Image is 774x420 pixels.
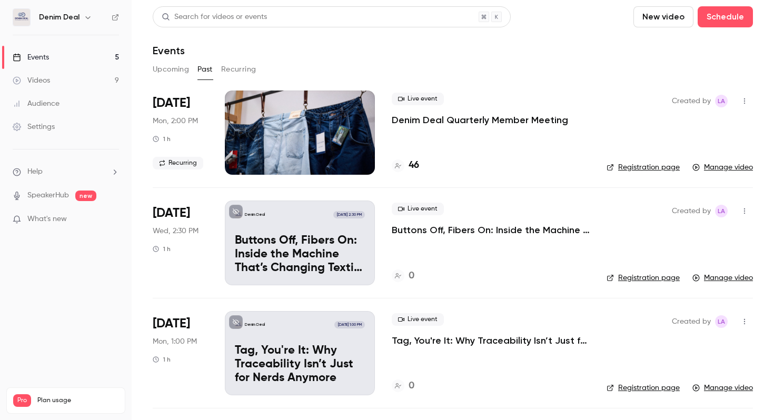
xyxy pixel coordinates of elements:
p: Denim Deal [245,322,265,327]
a: Registration page [607,162,680,173]
div: Search for videos or events [162,12,267,23]
button: Schedule [698,6,753,27]
span: Wed, 2:30 PM [153,226,199,236]
a: Tag, You're It: Why Traceability Isn’t Just for Nerds AnymoreDenim Deal[DATE] 1:00 PMTag, You're ... [225,311,375,395]
span: new [75,191,96,201]
span: Recurring [153,157,203,169]
a: 46 [392,158,419,173]
span: Mon, 1:00 PM [153,336,197,347]
span: LA [718,205,725,217]
span: [DATE] 2:30 PM [333,211,364,218]
span: Live event [392,93,444,105]
li: help-dropdown-opener [13,166,119,177]
a: 0 [392,379,414,393]
div: Videos [13,75,50,86]
h4: 0 [409,269,414,283]
span: [DATE] [153,95,190,112]
span: LA [718,315,725,328]
a: Buttons Off, Fibers On: Inside the Machine That’s Changing Textile Recycling [392,224,590,236]
span: Created by [672,315,711,328]
a: Buttons Off, Fibers On: Inside the Machine That’s Changing Textile RecyclingDenim Deal[DATE] 2:30... [225,201,375,285]
a: Registration page [607,383,680,393]
a: Manage video [692,383,753,393]
span: Live event [392,313,444,326]
div: Aug 6 Wed, 2:30 PM (Europe/Amsterdam) [153,201,208,285]
div: 1 h [153,135,171,143]
span: Help [27,166,43,177]
h1: Events [153,44,185,57]
span: [DATE] [153,315,190,332]
span: [DATE] [153,205,190,222]
a: Manage video [692,273,753,283]
button: Recurring [221,61,256,78]
span: LA [718,95,725,107]
p: Tag, You're It: Why Traceability Isn’t Just for Nerds Anymore [235,344,365,385]
a: Registration page [607,273,680,283]
div: Jul 21 Mon, 1:00 PM (Europe/Amsterdam) [153,311,208,395]
div: Settings [13,122,55,132]
p: Denim Deal [245,212,265,217]
h4: 0 [409,379,414,393]
a: 0 [392,269,414,283]
div: 1 h [153,245,171,253]
span: [DATE] 1:00 PM [334,321,364,328]
h6: Denim Deal [39,12,80,23]
a: Denim Deal Quarterly Member Meeting [392,114,568,126]
span: Live event [392,203,444,215]
span: Plan usage [37,396,118,405]
span: Pro [13,394,31,407]
span: Created by [672,95,711,107]
span: What's new [27,214,67,225]
a: SpeakerHub [27,190,69,201]
span: Mon, 2:00 PM [153,116,198,126]
p: Buttons Off, Fibers On: Inside the Machine That’s Changing Textile Recycling [235,234,365,275]
div: Sep 22 Mon, 2:00 PM (Europe/Berlin) [153,91,208,175]
div: 1 h [153,355,171,364]
span: Lavinia Aparaschivei [715,95,728,107]
button: Past [197,61,213,78]
button: New video [633,6,693,27]
iframe: Noticeable Trigger [106,215,119,224]
span: Created by [672,205,711,217]
img: Denim Deal [13,9,30,26]
a: Tag, You're It: Why Traceability Isn’t Just for Nerds Anymore [392,334,590,347]
span: Lavinia Aparaschivei [715,205,728,217]
div: Audience [13,98,59,109]
h4: 46 [409,158,419,173]
div: Events [13,52,49,63]
span: Lavinia Aparaschivei [715,315,728,328]
a: Manage video [692,162,753,173]
button: Upcoming [153,61,189,78]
